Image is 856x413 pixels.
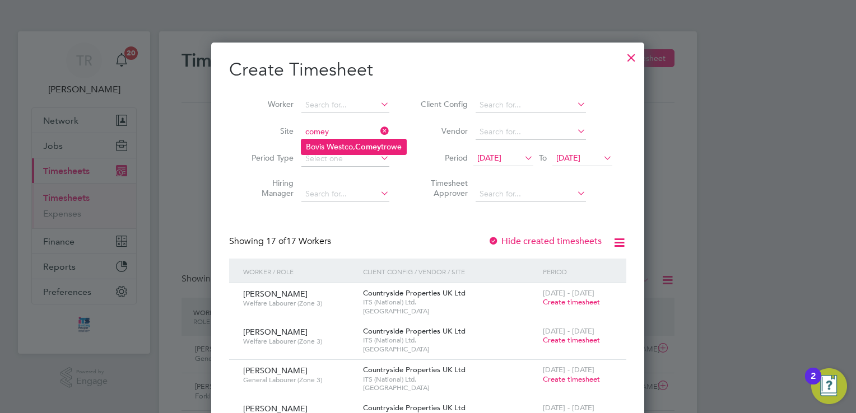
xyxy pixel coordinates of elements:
input: Search for... [301,124,389,140]
input: Search for... [301,97,389,113]
span: [DATE] [477,153,501,163]
div: Worker / Role [240,259,360,284]
span: [DATE] - [DATE] [543,403,594,412]
span: [PERSON_NAME] [243,289,308,299]
label: Worker [243,99,294,109]
input: Select one [301,151,389,167]
span: [GEOGRAPHIC_DATA] [363,383,537,392]
label: Hiring Manager [243,178,294,198]
span: Create timesheet [543,297,600,307]
div: Showing [229,236,333,247]
span: [DATE] - [DATE] [543,326,594,336]
label: Site [243,126,294,136]
button: Open Resource Center, 2 new notifications [811,368,847,404]
span: Countryside Properties UK Ltd [363,326,466,336]
span: [GEOGRAPHIC_DATA] [363,307,537,316]
input: Search for... [476,186,586,202]
input: Search for... [476,97,586,113]
div: Client Config / Vendor / Site [360,259,540,284]
label: Client Config [417,99,468,109]
span: [PERSON_NAME] [243,327,308,337]
label: Period [417,153,468,163]
span: Welfare Labourer (Zone 3) [243,337,355,346]
li: Bovis Westco, trowe [301,139,406,154]
span: Countryside Properties UK Ltd [363,403,466,412]
span: [DATE] [556,153,580,163]
span: Create timesheet [543,335,600,345]
span: Create timesheet [543,374,600,384]
label: Vendor [417,126,468,136]
span: Countryside Properties UK Ltd [363,365,466,374]
div: Period [540,259,615,284]
span: [DATE] - [DATE] [543,288,594,298]
span: General Labourer (Zone 3) [243,376,355,384]
span: To [536,151,550,165]
label: Period Type [243,153,294,163]
span: ITS (National) Ltd. [363,298,537,307]
span: ITS (National) Ltd. [363,375,537,384]
span: Countryside Properties UK Ltd [363,288,466,298]
b: Comey [355,142,381,152]
span: ITS (National) Ltd. [363,336,537,345]
span: [DATE] - [DATE] [543,365,594,374]
span: Welfare Labourer (Zone 3) [243,299,355,308]
label: Hide created timesheets [488,236,602,247]
input: Search for... [476,124,586,140]
span: [PERSON_NAME] [243,365,308,376]
span: 17 Workers [266,236,331,247]
span: 17 of [266,236,286,247]
label: Timesheet Approver [417,178,468,198]
span: [GEOGRAPHIC_DATA] [363,345,537,354]
div: 2 [811,376,816,391]
h2: Create Timesheet [229,58,626,82]
input: Search for... [301,186,389,202]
